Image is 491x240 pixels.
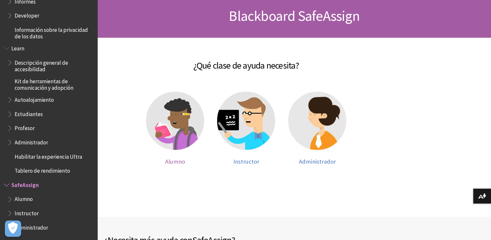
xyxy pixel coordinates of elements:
a: Ayuda para el profesor Instructor [217,92,275,165]
nav: Book outline for Blackboard Learn Help [4,43,93,176]
span: Información sobre la privacidad de los datos [15,24,93,40]
span: Administrador [15,222,48,231]
span: Estudiantes [15,109,43,117]
span: Instructor [15,208,39,217]
span: Descripción general de accesibilidad [15,57,93,73]
img: Ayuda para el administrador [288,92,346,150]
button: Abrir preferencias [5,220,21,237]
span: Learn [11,43,24,52]
img: Ayuda para el estudiante [146,92,204,150]
span: Tablero de rendimiento [15,165,70,174]
span: Administrador [299,158,336,165]
span: Alumno [165,158,185,165]
h2: ¿Qué clase de ayuda necesita? [104,51,388,72]
nav: Book outline for Blackboard SafeAssign [4,180,93,233]
img: Ayuda para el profesor [217,92,275,150]
span: Administrador [15,137,48,146]
span: Blackboard SafeAssign [229,7,359,25]
span: Autoalojamiento [15,94,54,103]
span: Instructor [233,158,259,165]
span: Developer [15,10,39,19]
span: Alumno [15,194,33,203]
span: SafeAssign [11,180,39,188]
a: Ayuda para el administrador Administrador [288,92,346,165]
span: Profesor [15,123,35,131]
span: Kit de herramientas de comunicación y adopción [15,76,93,91]
span: Habilitar la experiencia Ultra [15,151,82,160]
a: Ayuda para el estudiante Alumno [146,92,204,165]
